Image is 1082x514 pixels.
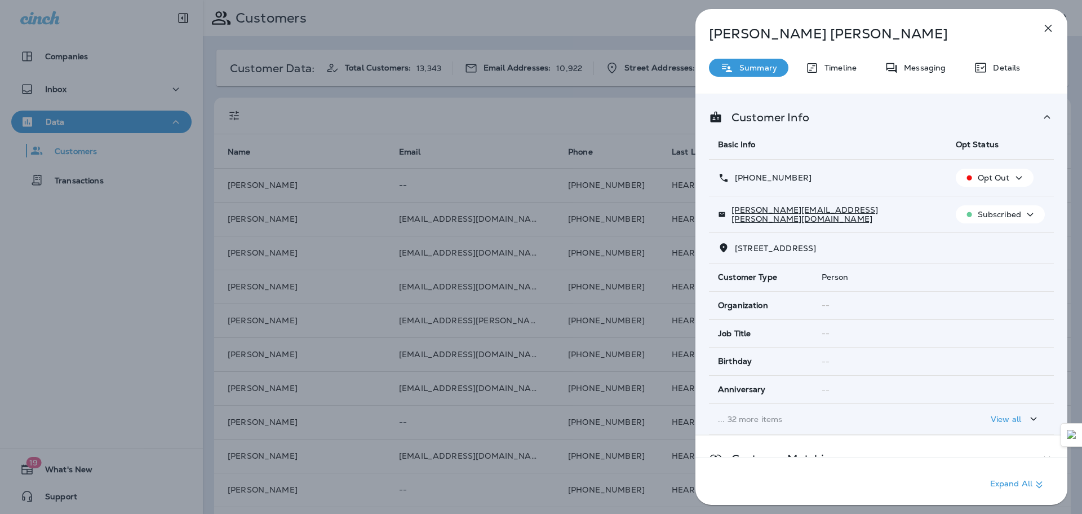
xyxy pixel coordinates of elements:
[822,385,830,395] span: --
[1067,430,1077,440] img: Detect Auto
[991,415,1021,424] p: View all
[718,415,938,424] p: ... 32 more items
[722,454,838,463] p: Customer Matching
[718,329,751,339] span: Job Title
[819,63,857,72] p: Timeline
[978,173,1010,182] p: Opt Out
[709,26,1017,42] p: [PERSON_NAME] [PERSON_NAME]
[822,300,830,310] span: --
[978,210,1021,219] p: Subscribed
[718,357,752,366] span: Birthday
[722,113,809,122] p: Customer Info
[726,205,937,223] p: [PERSON_NAME][EMAIL_ADDRESS][PERSON_NAME][DOMAIN_NAME]
[822,328,830,339] span: --
[718,385,766,394] span: Anniversary
[718,273,777,282] span: Customer Type
[956,139,999,150] span: Opt Status
[735,243,816,253] span: [STREET_ADDRESS]
[718,139,755,150] span: Basic Info
[986,475,1050,495] button: Expand All
[956,205,1045,223] button: Subscribed
[822,272,849,282] span: Person
[986,408,1045,429] button: View all
[718,301,768,310] span: Organization
[987,63,1020,72] p: Details
[990,478,1046,491] p: Expand All
[734,63,777,72] p: Summary
[956,169,1034,187] button: Opt Out
[822,357,830,367] span: --
[898,63,946,72] p: Messaging
[729,173,812,182] p: [PHONE_NUMBER]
